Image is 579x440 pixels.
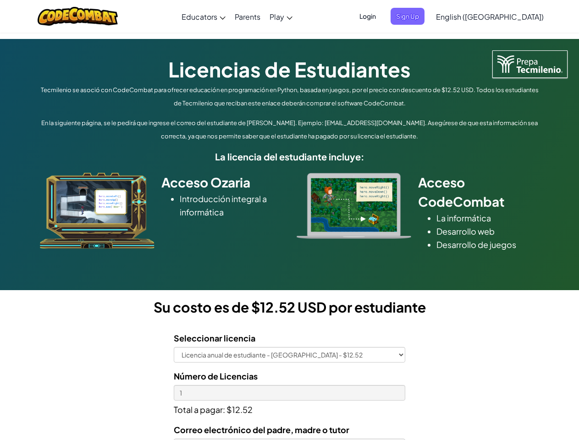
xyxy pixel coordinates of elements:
[418,173,540,211] h2: Acceso CodeCombat
[174,331,255,345] label: Seleccionar licencia
[177,4,230,29] a: Educators
[38,7,118,26] img: CodeCombat logo
[174,401,405,416] p: Total a pagar: $12.52
[265,4,297,29] a: Play
[174,369,258,383] label: Número de Licencias
[436,12,544,22] span: English ([GEOGRAPHIC_DATA])
[174,423,349,436] label: Correo electrónico del padre, madre o tutor
[354,8,381,25] button: Login
[230,4,265,29] a: Parents
[436,238,540,251] li: Desarrollo de juegos
[270,12,284,22] span: Play
[38,55,542,83] h1: Licencias de Estudiantes
[180,192,283,219] li: Introducción integral a informática
[431,4,548,29] a: English ([GEOGRAPHIC_DATA])
[436,225,540,238] li: Desarrollo web
[40,173,154,249] img: ozaria_acodus.png
[38,83,542,110] p: Tecmilenio se asoció con CodeCombat para ofrecer educación en programación en Python, basada en j...
[38,149,542,164] h5: La licencia del estudiante incluye:
[161,173,283,192] h2: Acceso Ozaria
[391,8,425,25] button: Sign Up
[492,50,568,78] img: Tecmilenio logo
[297,173,411,239] img: type_real_code.png
[436,211,540,225] li: La informática
[182,12,217,22] span: Educators
[38,116,542,143] p: En la siguiente página, se le pedirá que ingrese el correo del estudiante de [PERSON_NAME]. Ejemp...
